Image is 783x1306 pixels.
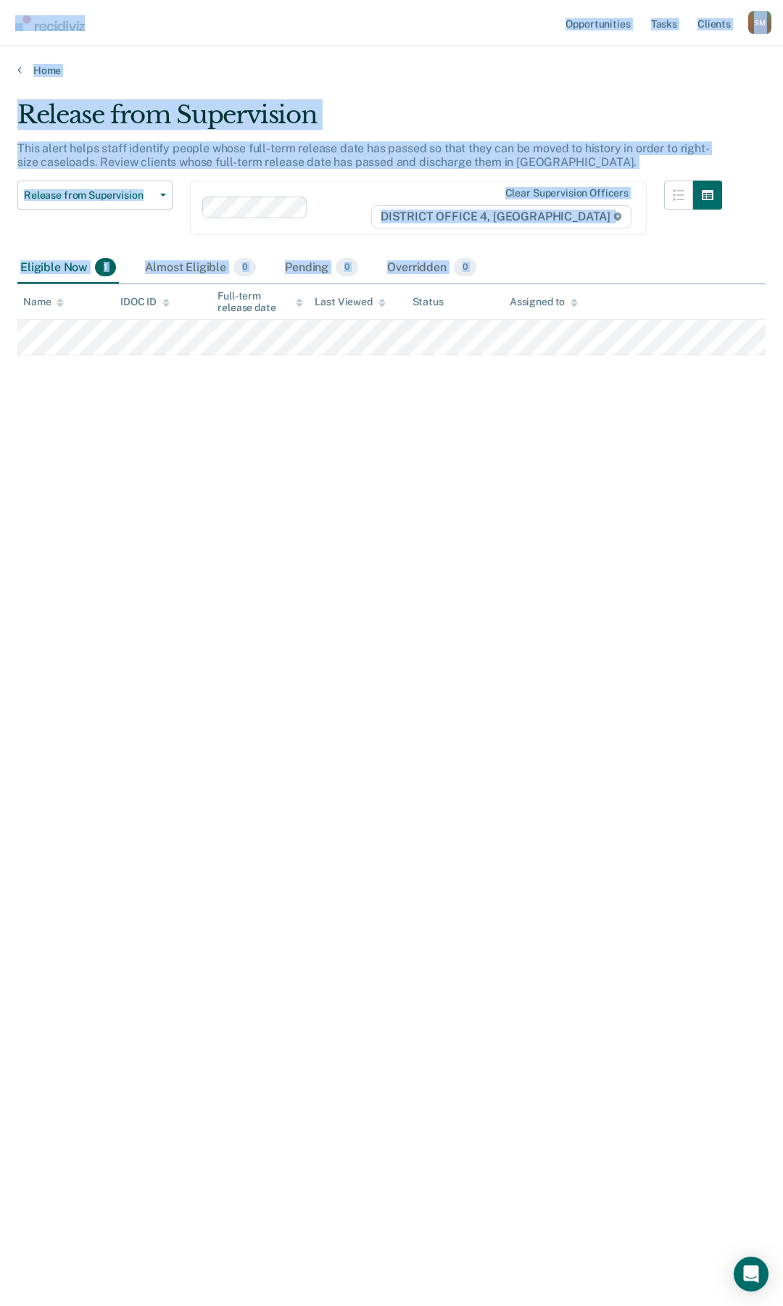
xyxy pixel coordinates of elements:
span: 1 [95,258,116,277]
div: S M [748,11,771,34]
div: Eligible Now1 [17,252,119,284]
div: Last Viewed [315,296,385,308]
button: Profile dropdown button [748,11,771,34]
div: Release from Supervision [17,100,722,141]
span: Release from Supervision [24,189,154,202]
div: Name [23,296,64,308]
button: Release from Supervision [17,181,173,210]
div: IDOC ID [120,296,170,308]
span: 0 [336,258,358,277]
div: Almost Eligible0 [142,252,259,284]
div: Assigned to [510,296,578,308]
span: DISTRICT OFFICE 4, [GEOGRAPHIC_DATA] [371,205,631,228]
p: This alert helps staff identify people whose full-term release date has passed so that they can b... [17,141,710,169]
span: 0 [454,258,476,277]
span: 0 [233,258,256,277]
div: Open Intercom Messenger [734,1257,768,1291]
div: Clear supervision officers [505,187,629,199]
a: Home [17,64,766,77]
img: Recidiviz [15,15,85,31]
div: Full-term release date [217,290,303,315]
div: Status [413,296,444,308]
div: Pending0 [282,252,361,284]
div: Overridden0 [384,252,479,284]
